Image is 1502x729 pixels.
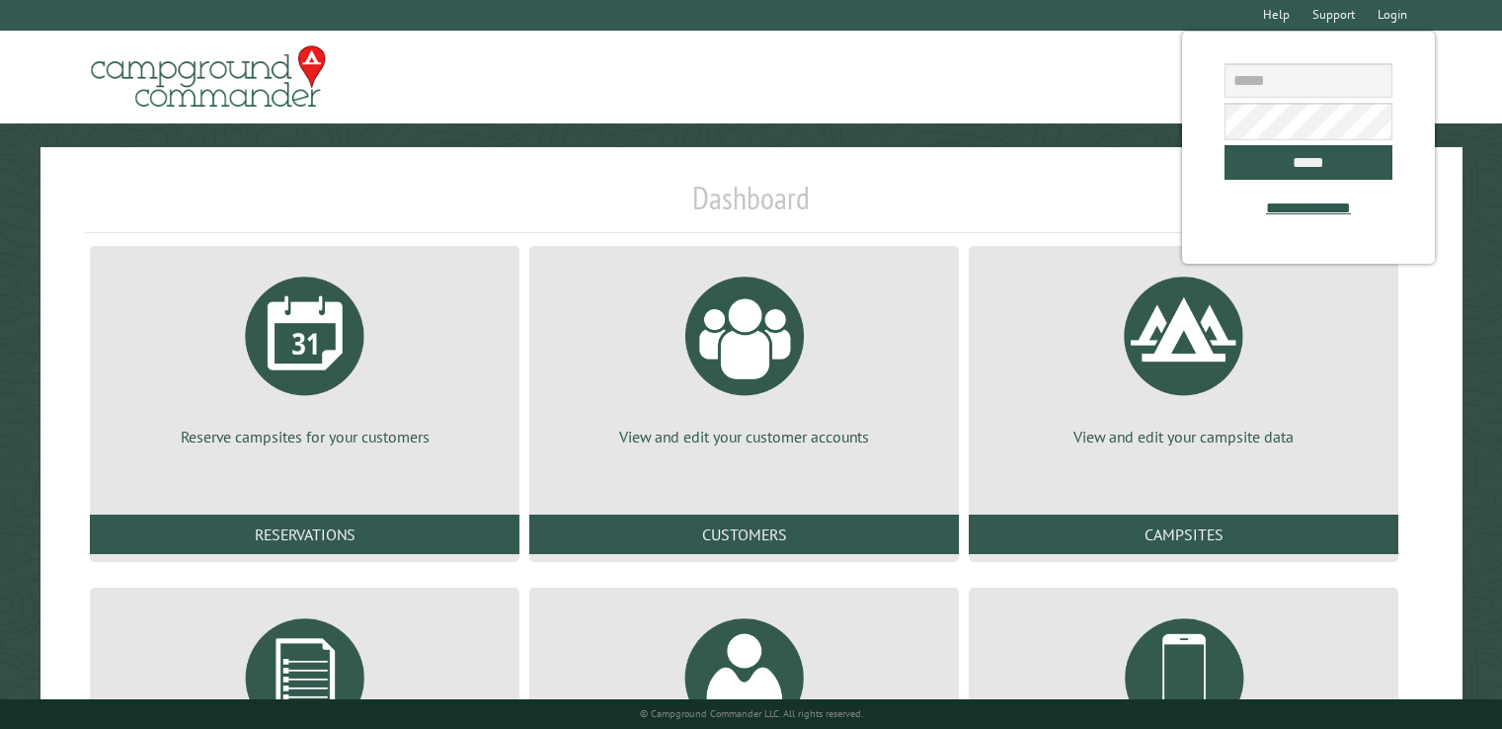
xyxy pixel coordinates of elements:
[90,515,519,554] a: Reservations
[553,426,935,447] p: View and edit your customer accounts
[553,262,935,447] a: View and edit your customer accounts
[114,426,496,447] p: Reserve campsites for your customers
[85,39,332,116] img: Campground Commander
[992,262,1375,447] a: View and edit your campsite data
[992,426,1375,447] p: View and edit your campsite data
[969,515,1398,554] a: Campsites
[114,262,496,447] a: Reserve campsites for your customers
[640,707,863,720] small: © Campground Commander LLC. All rights reserved.
[529,515,959,554] a: Customers
[85,179,1417,233] h1: Dashboard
